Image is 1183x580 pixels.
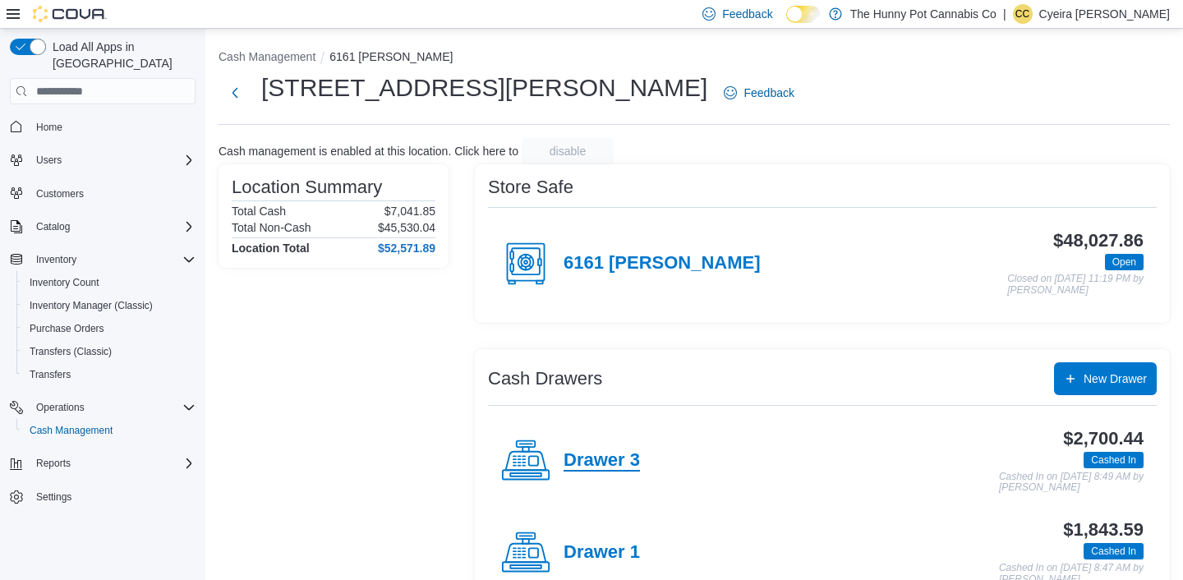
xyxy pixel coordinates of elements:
p: Cyeira [PERSON_NAME] [1039,4,1170,24]
h3: Cash Drawers [488,369,602,389]
span: Home [36,121,62,134]
button: Purchase Orders [16,317,202,340]
span: Open [1112,255,1136,269]
a: Transfers [23,365,77,384]
button: Inventory Count [16,271,202,294]
span: Users [36,154,62,167]
span: Operations [30,398,196,417]
h3: $1,843.59 [1063,520,1144,540]
span: disable [550,143,586,159]
button: Inventory [3,248,202,271]
span: Inventory Count [30,276,99,289]
span: Settings [36,490,71,504]
h4: Location Total [232,242,310,255]
button: Users [3,149,202,172]
span: Cashed In [1091,544,1136,559]
div: Cyeira Carriere [1013,4,1033,24]
nav: Complex example [10,108,196,551]
a: Inventory Count [23,273,106,292]
a: Settings [30,487,78,507]
span: Catalog [30,217,196,237]
button: disable [522,138,614,164]
a: Purchase Orders [23,319,111,338]
p: Closed on [DATE] 11:19 PM by [PERSON_NAME] [1007,274,1144,296]
h4: 6161 [PERSON_NAME] [564,253,760,274]
button: Reports [30,453,77,473]
span: Inventory [30,250,196,269]
a: Home [30,117,69,137]
button: Operations [3,396,202,419]
a: Transfers (Classic) [23,342,118,361]
a: Inventory Manager (Classic) [23,296,159,315]
span: Operations [36,401,85,414]
span: Open [1105,254,1144,270]
span: Users [30,150,196,170]
p: | [1003,4,1006,24]
button: Home [3,114,202,138]
span: Cash Management [30,424,113,437]
h4: Drawer 1 [564,542,640,564]
span: CC [1015,4,1029,24]
span: Purchase Orders [30,322,104,335]
a: Feedback [717,76,800,109]
button: Settings [3,485,202,509]
button: Operations [30,398,91,417]
p: $45,530.04 [378,221,435,234]
p: The Hunny Pot Cannabis Co [850,4,997,24]
h3: $48,027.86 [1053,231,1144,251]
span: Settings [30,486,196,507]
h3: Store Safe [488,177,573,197]
button: Catalog [3,215,202,238]
span: Inventory Manager (Classic) [30,299,153,312]
button: Transfers [16,363,202,386]
button: 6161 [PERSON_NAME] [329,50,453,63]
span: Transfers (Classic) [23,342,196,361]
p: Cashed In on [DATE] 8:49 AM by [PERSON_NAME] [999,472,1144,494]
span: Reports [30,453,196,473]
nav: An example of EuiBreadcrumbs [219,48,1170,68]
span: Inventory [36,253,76,266]
h6: Total Non-Cash [232,221,311,234]
span: Transfers [23,365,196,384]
button: Inventory [30,250,83,269]
input: Dark Mode [786,6,821,23]
h3: Location Summary [232,177,382,197]
span: Customers [36,187,84,200]
button: Cash Management [219,50,315,63]
h6: Total Cash [232,205,286,218]
span: Transfers (Classic) [30,345,112,358]
button: Catalog [30,217,76,237]
h4: Drawer 3 [564,450,640,472]
span: Dark Mode [786,23,787,24]
button: Next [219,76,251,109]
span: Customers [30,183,196,204]
span: Cashed In [1091,453,1136,467]
span: Cash Management [23,421,196,440]
span: Feedback [743,85,794,101]
span: Inventory Manager (Classic) [23,296,196,315]
span: Transfers [30,368,71,381]
button: Reports [3,452,202,475]
span: Inventory Count [23,273,196,292]
button: Cash Management [16,419,202,442]
span: Catalog [36,220,70,233]
button: Customers [3,182,202,205]
span: Cashed In [1084,452,1144,468]
button: Transfers (Classic) [16,340,202,363]
span: Purchase Orders [23,319,196,338]
a: Cash Management [23,421,119,440]
a: Customers [30,184,90,204]
img: Cova [33,6,107,22]
h3: $2,700.44 [1063,429,1144,449]
p: $7,041.85 [384,205,435,218]
p: Cash management is enabled at this location. Click here to [219,145,518,158]
button: Users [30,150,68,170]
h4: $52,571.89 [378,242,435,255]
span: New Drawer [1084,371,1147,387]
button: New Drawer [1054,362,1157,395]
h1: [STREET_ADDRESS][PERSON_NAME] [261,71,707,104]
span: Feedback [722,6,772,22]
span: Cashed In [1084,543,1144,559]
span: Reports [36,457,71,470]
span: Load All Apps in [GEOGRAPHIC_DATA] [46,39,196,71]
